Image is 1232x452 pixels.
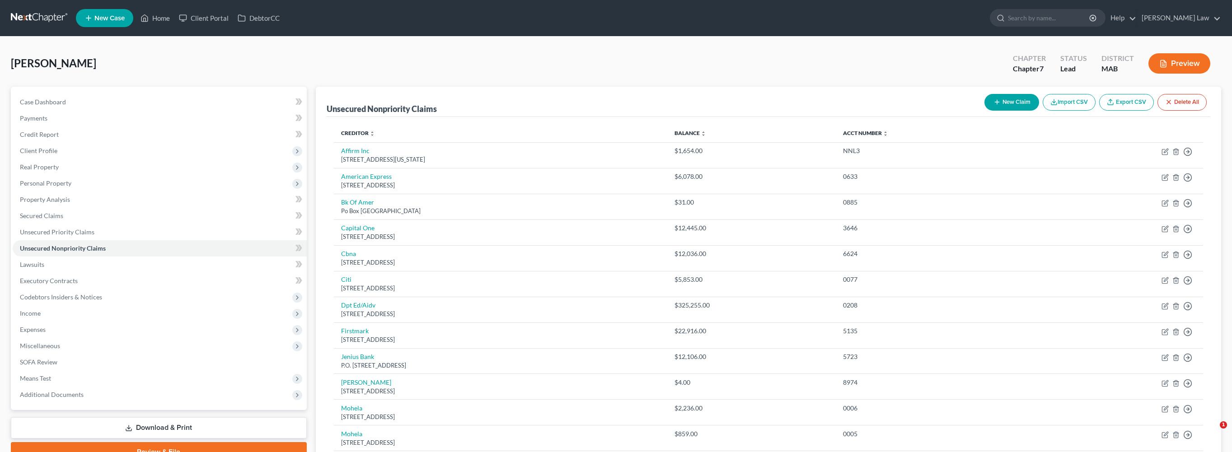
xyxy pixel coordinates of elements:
[341,181,661,190] div: [STREET_ADDRESS]
[20,358,57,366] span: SOFA Review
[233,10,284,26] a: DebtorCC
[341,207,661,215] div: Po Box [GEOGRAPHIC_DATA]
[843,198,1031,207] div: 0885
[341,258,661,267] div: [STREET_ADDRESS]
[675,275,829,284] div: $5,853.00
[1157,94,1207,111] button: Delete All
[20,228,94,236] span: Unsecured Priority Claims
[701,131,706,136] i: unfold_more
[1008,9,1091,26] input: Search by name...
[20,374,51,382] span: Means Test
[341,327,369,335] a: Firstmark
[843,429,1031,438] div: 0005
[13,110,307,126] a: Payments
[843,146,1031,155] div: NNL3
[675,301,829,310] div: $325,255.00
[20,326,46,333] span: Expenses
[341,284,661,293] div: [STREET_ADDRESS]
[341,301,375,309] a: Dpt Ed/Aidv
[675,146,829,155] div: $1,654.00
[1060,64,1087,74] div: Lead
[341,224,375,232] a: Capital One
[675,249,829,258] div: $12,036.00
[20,147,57,154] span: Client Profile
[843,249,1031,258] div: 6624
[136,10,174,26] a: Home
[341,198,374,206] a: Bk Of Amer
[13,224,307,240] a: Unsecured Priority Claims
[1013,53,1046,64] div: Chapter
[341,233,661,241] div: [STREET_ADDRESS]
[20,261,44,268] span: Lawsuits
[341,147,370,154] a: Affirm Inc
[883,131,888,136] i: unfold_more
[675,326,829,336] div: $22,916.00
[843,326,1031,336] div: 5135
[675,224,829,233] div: $12,445.00
[1220,421,1227,429] span: 1
[341,404,362,412] a: Mohela
[11,417,307,438] a: Download & Print
[843,352,1031,361] div: 5723
[341,336,661,344] div: [STREET_ADDRESS]
[341,387,661,396] div: [STREET_ADDRESS]
[843,172,1031,181] div: 0633
[341,353,374,360] a: Jenius Bank
[1013,64,1046,74] div: Chapter
[327,103,437,114] div: Unsecured Nonpriority Claims
[13,94,307,110] a: Case Dashboard
[675,404,829,413] div: $2,236.00
[1137,10,1221,26] a: [PERSON_NAME] Law
[675,198,829,207] div: $31.00
[984,94,1039,111] button: New Claim
[341,361,661,370] div: P.O. [STREET_ADDRESS]
[13,240,307,256] a: Unsecured Nonpriority Claims
[843,378,1031,387] div: 8974
[20,130,59,138] span: Credit Report
[843,404,1031,413] div: 0006
[20,196,70,203] span: Property Analysis
[1101,53,1134,64] div: District
[341,275,351,283] a: Citi
[1043,94,1096,111] button: Import CSV
[1040,64,1044,73] span: 7
[13,256,307,273] a: Lawsuits
[341,438,661,447] div: [STREET_ADDRESS]
[675,378,829,387] div: $4.00
[843,275,1031,284] div: 0077
[20,163,59,171] span: Real Property
[341,310,661,318] div: [STREET_ADDRESS]
[1101,64,1134,74] div: MAB
[1148,53,1210,74] button: Preview
[13,191,307,208] a: Property Analysis
[20,98,66,106] span: Case Dashboard
[341,155,661,164] div: [STREET_ADDRESS][US_STATE]
[341,130,375,136] a: Creditor unfold_more
[13,273,307,289] a: Executory Contracts
[11,56,96,70] span: [PERSON_NAME]
[341,378,391,386] a: [PERSON_NAME]
[843,301,1031,310] div: 0208
[20,114,47,122] span: Payments
[341,250,356,257] a: Cbna
[675,130,706,136] a: Balance unfold_more
[20,244,106,252] span: Unsecured Nonpriority Claims
[20,179,71,187] span: Personal Property
[20,293,102,301] span: Codebtors Insiders & Notices
[20,212,63,219] span: Secured Claims
[1099,94,1154,111] a: Export CSV
[174,10,233,26] a: Client Portal
[94,15,125,22] span: New Case
[13,126,307,143] a: Credit Report
[20,391,84,398] span: Additional Documents
[1106,10,1136,26] a: Help
[1201,421,1223,443] iframe: Intercom live chat
[341,430,362,438] a: Mohela
[13,208,307,224] a: Secured Claims
[843,224,1031,233] div: 3646
[13,354,307,370] a: SOFA Review
[341,172,392,180] a: American Express
[1060,53,1087,64] div: Status
[370,131,375,136] i: unfold_more
[20,309,41,317] span: Income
